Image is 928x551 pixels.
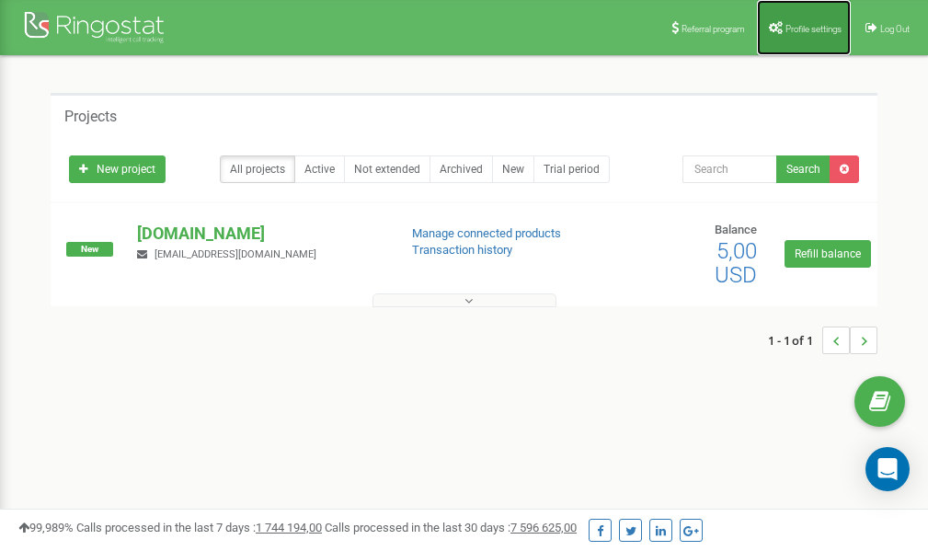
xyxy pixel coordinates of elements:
[430,155,493,183] a: Archived
[533,155,610,183] a: Trial period
[69,155,166,183] a: New project
[18,521,74,534] span: 99,989%
[715,238,757,288] span: 5,00 USD
[682,155,777,183] input: Search
[682,24,745,34] span: Referral program
[294,155,345,183] a: Active
[412,226,561,240] a: Manage connected products
[66,242,113,257] span: New
[510,521,577,534] u: 7 596 625,00
[137,222,382,246] p: [DOMAIN_NAME]
[325,521,577,534] span: Calls processed in the last 30 days :
[220,155,295,183] a: All projects
[715,223,757,236] span: Balance
[344,155,430,183] a: Not extended
[880,24,910,34] span: Log Out
[492,155,534,183] a: New
[768,308,877,373] nav: ...
[412,243,512,257] a: Transaction history
[785,240,871,268] a: Refill balance
[865,447,910,491] div: Open Intercom Messenger
[76,521,322,534] span: Calls processed in the last 7 days :
[155,248,316,260] span: [EMAIL_ADDRESS][DOMAIN_NAME]
[776,155,831,183] button: Search
[256,521,322,534] u: 1 744 194,00
[785,24,842,34] span: Profile settings
[64,109,117,125] h5: Projects
[768,327,822,354] span: 1 - 1 of 1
